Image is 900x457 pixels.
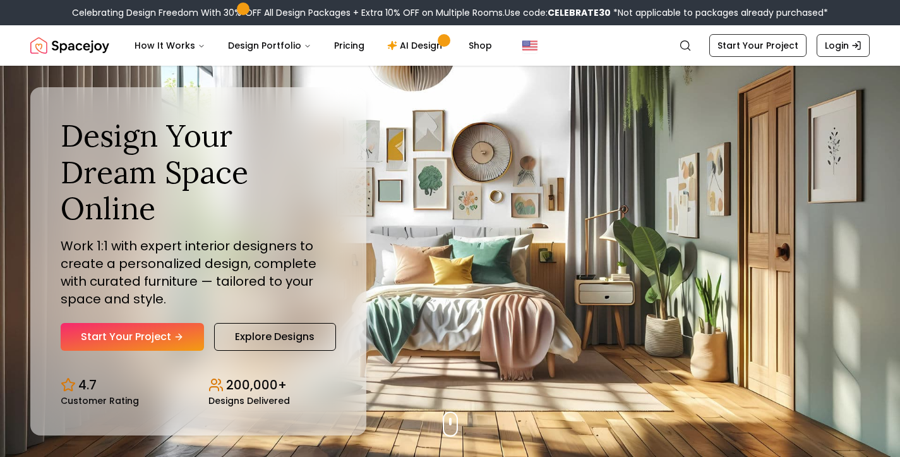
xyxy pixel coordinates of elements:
a: Shop [459,33,502,58]
a: Start Your Project [61,323,204,351]
p: 200,000+ [226,376,287,394]
nav: Main [124,33,502,58]
a: Explore Designs [214,323,336,351]
div: Design stats [61,366,336,405]
p: Work 1:1 with expert interior designers to create a personalized design, complete with curated fu... [61,237,336,308]
img: Spacejoy Logo [30,33,109,58]
a: Start Your Project [709,34,807,57]
img: United States [522,38,537,53]
div: Celebrating Design Freedom With 30% OFF All Design Packages + Extra 10% OFF on Multiple Rooms. [72,6,828,19]
button: How It Works [124,33,215,58]
small: Customer Rating [61,396,139,405]
nav: Global [30,25,870,66]
a: AI Design [377,33,456,58]
h1: Design Your Dream Space Online [61,118,336,227]
span: Use code: [505,6,611,19]
a: Login [817,34,870,57]
a: Pricing [324,33,375,58]
a: Spacejoy [30,33,109,58]
span: *Not applicable to packages already purchased* [611,6,828,19]
small: Designs Delivered [208,396,290,405]
button: Design Portfolio [218,33,321,58]
b: CELEBRATE30 [548,6,611,19]
p: 4.7 [78,376,97,394]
